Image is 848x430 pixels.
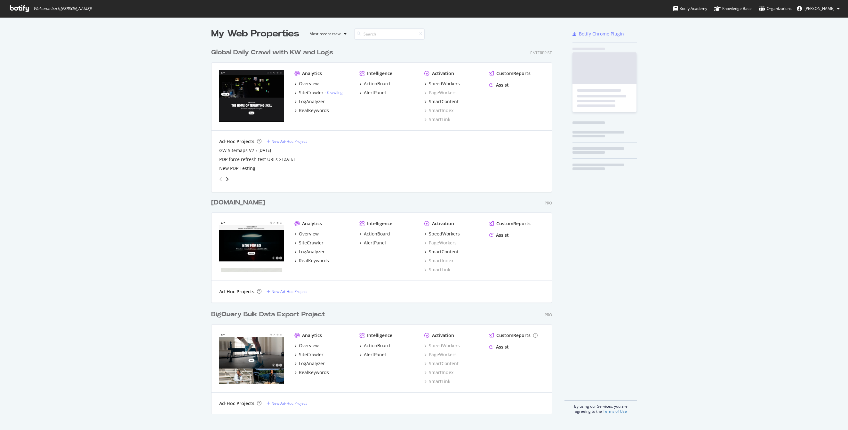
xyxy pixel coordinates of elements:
div: [DOMAIN_NAME] [211,198,265,207]
div: angle-right [225,176,229,182]
a: CustomReports [489,220,531,227]
div: Analytics [302,70,322,77]
div: LogAnalyzer [299,360,325,367]
div: Enterprise [530,50,552,56]
div: AlertPanel [364,89,386,96]
div: Organizations [759,5,792,12]
a: SmartLink [424,266,450,273]
div: Assist [496,232,509,238]
div: Assist [496,344,509,350]
a: New Ad-Hoc Project [267,289,307,294]
a: LogAnalyzer [294,360,325,367]
a: PageWorkers [424,89,457,96]
div: CustomReports [496,220,531,227]
a: [DOMAIN_NAME] [211,198,268,207]
a: BigQuery Bulk Data Export Project [211,310,328,319]
a: Overview [294,231,319,237]
div: Activation [432,220,454,227]
div: Global Daily Crawl with KW and Logs [211,48,333,57]
a: PDP force refresh test URLs [219,156,278,163]
div: SmartContent [429,249,459,255]
a: PageWorkers [424,240,457,246]
div: SmartLink [424,378,450,385]
div: Botify Chrome Plugin [579,31,624,37]
a: SmartLink [424,116,450,123]
div: Botify Academy [673,5,707,12]
a: [DATE] [282,157,295,162]
a: SmartIndex [424,107,453,114]
a: SpeedWorkers [424,81,460,87]
a: SmartIndex [424,257,453,264]
div: Ad-Hoc Projects [219,400,254,407]
div: AlertPanel [364,240,386,246]
input: Search [354,28,425,40]
a: CustomReports [489,70,531,77]
img: nike.com [219,70,284,122]
a: SmartIndex [424,369,453,376]
div: SiteCrawler [299,240,324,246]
a: AlertPanel [359,240,386,246]
a: RealKeywords [294,107,329,114]
button: Most recent crawl [304,29,349,39]
a: GW Sitemaps V2 [219,147,254,154]
div: Activation [432,70,454,77]
a: Overview [294,342,319,349]
a: Assist [489,82,509,88]
img: nike.com.cn [219,220,284,272]
div: SiteCrawler [299,89,324,96]
a: CustomReports [489,332,538,339]
div: By using our Services, you are agreeing to the [564,400,637,414]
div: Overview [299,231,319,237]
div: Pro [545,200,552,206]
div: BigQuery Bulk Data Export Project [211,310,325,319]
div: Analytics [302,220,322,227]
span: Juan Batres [804,6,835,11]
a: PageWorkers [424,351,457,358]
a: SiteCrawler [294,351,324,358]
div: LogAnalyzer [299,98,325,105]
span: Welcome back, [PERSON_NAME] ! [34,6,92,11]
div: LogAnalyzer [299,249,325,255]
a: SmartContent [424,249,459,255]
div: - [325,90,343,95]
div: Most recent crawl [309,32,341,36]
div: Pro [545,312,552,318]
a: ActionBoard [359,81,390,87]
a: SiteCrawler [294,240,324,246]
a: AlertPanel [359,89,386,96]
div: angle-left [217,174,225,184]
div: ActionBoard [364,231,390,237]
div: CustomReports [496,332,531,339]
button: [PERSON_NAME] [792,4,845,14]
div: RealKeywords [299,107,329,114]
div: New Ad-Hoc Project [271,401,307,406]
div: Assist [496,82,509,88]
a: RealKeywords [294,369,329,376]
a: SmartContent [424,360,459,367]
a: SpeedWorkers [424,342,460,349]
div: ActionBoard [364,81,390,87]
div: CustomReports [496,70,531,77]
div: SpeedWorkers [429,81,460,87]
a: [DATE] [259,148,271,153]
a: SiteCrawler- Crawling [294,89,343,96]
div: Intelligence [367,70,392,77]
a: LogAnalyzer [294,98,325,105]
a: ActionBoard [359,342,390,349]
a: New Ad-Hoc Project [267,401,307,406]
div: Intelligence [367,220,392,227]
img: nikesecondary.com [219,332,284,384]
a: LogAnalyzer [294,249,325,255]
